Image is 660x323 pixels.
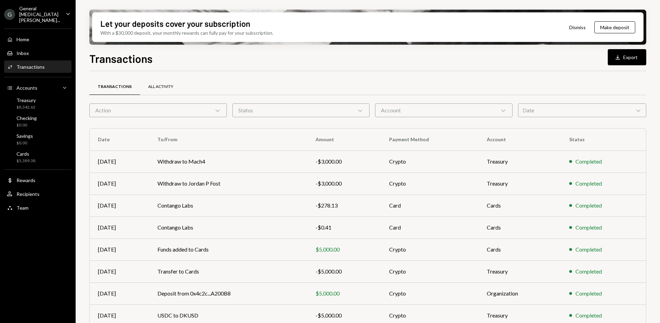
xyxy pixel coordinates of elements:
div: $5,000.00 [316,289,373,298]
a: Inbox [4,47,71,59]
div: [DATE] [98,267,141,276]
a: Transactions [89,78,140,96]
div: Action [89,103,227,117]
td: Transfer to Cards [149,260,307,282]
div: Date [518,103,646,117]
div: Home [16,36,29,42]
div: Let your deposits cover your subscription [100,18,250,29]
td: Cards [478,216,561,238]
div: -$3,000.00 [316,157,373,166]
div: Completed [575,245,602,254]
th: Account [478,129,561,151]
div: Transactions [98,84,132,90]
div: General [MEDICAL_DATA][PERSON_NAME]... [19,5,60,23]
div: Treasury [16,97,36,103]
td: Contango Labs [149,194,307,216]
a: Savings$0.00 [4,131,71,147]
td: Cards [478,194,561,216]
button: Export [608,49,646,65]
td: Treasury [478,172,561,194]
th: To/From [149,129,307,151]
td: Treasury [478,151,561,172]
td: Crypto [381,260,478,282]
th: Date [90,129,149,151]
div: -$278.13 [316,201,373,210]
td: Organization [478,282,561,304]
td: Contango Labs [149,216,307,238]
div: [DATE] [98,245,141,254]
td: Crypto [381,151,478,172]
div: Accounts [16,85,37,91]
div: [DATE] [98,223,141,232]
div: -$3,000.00 [316,179,373,188]
a: Transactions [4,60,71,73]
div: -$5,000.00 [316,311,373,320]
a: Cards$5,389.38 [4,149,71,165]
div: Completed [575,289,602,298]
button: Dismiss [561,19,594,35]
div: Inbox [16,50,29,56]
a: All Activity [140,78,181,96]
td: Crypto [381,238,478,260]
a: Accounts [4,81,71,94]
div: Team [16,205,29,211]
div: Completed [575,267,602,276]
div: $8,342.62 [16,104,36,110]
div: Rewards [16,177,35,183]
th: Amount [307,129,381,151]
div: Cards [16,151,35,157]
td: Crypto [381,282,478,304]
td: Treasury [478,260,561,282]
div: Account [375,103,513,117]
div: [DATE] [98,157,141,166]
div: $5,000.00 [316,245,373,254]
a: Treasury$8,342.62 [4,95,71,112]
td: Cards [478,238,561,260]
td: Card [381,216,478,238]
div: $0.00 [16,140,33,146]
a: Rewards [4,174,71,186]
td: Withdraw to Jordan P Fost [149,172,307,194]
div: -$5,000.00 [316,267,373,276]
div: Status [232,103,370,117]
a: Checking$0.00 [4,113,71,130]
div: Completed [575,157,602,166]
div: Recipients [16,191,40,197]
div: [DATE] [98,201,141,210]
div: Savings [16,133,33,139]
td: Withdraw to Mach4 [149,151,307,172]
h1: Transactions [89,52,153,65]
a: Team [4,201,71,214]
div: Checking [16,115,37,121]
div: -$0.41 [316,223,373,232]
button: Make deposit [594,21,635,33]
div: All Activity [148,84,173,90]
div: [DATE] [98,289,141,298]
div: With a $30,000 deposit, your monthly rewards can fully pay for your subscription. [100,29,273,36]
div: G [4,9,15,20]
td: Card [381,194,478,216]
div: Completed [575,201,602,210]
div: Transactions [16,64,45,70]
a: Recipients [4,188,71,200]
th: Status [561,129,646,151]
div: [DATE] [98,311,141,320]
td: Deposit from 0x4c2c...A200B8 [149,282,307,304]
div: [DATE] [98,179,141,188]
div: $5,389.38 [16,158,35,164]
div: $0.00 [16,122,37,128]
td: Funds added to Cards [149,238,307,260]
a: Home [4,33,71,45]
div: Completed [575,311,602,320]
td: Crypto [381,172,478,194]
div: Completed [575,223,602,232]
div: Completed [575,179,602,188]
th: Payment Method [381,129,478,151]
